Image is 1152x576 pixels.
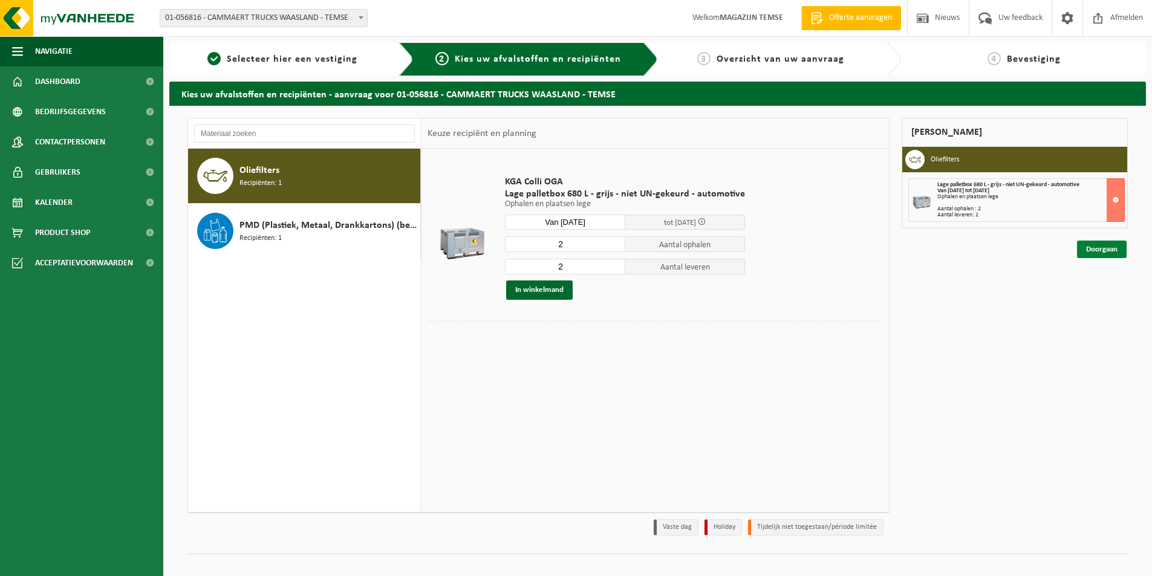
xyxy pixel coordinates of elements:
[988,52,1001,65] span: 4
[421,118,542,149] div: Keuze recipiënt en planning
[748,519,884,536] li: Tijdelijk niet toegestaan/période limitée
[194,125,415,143] input: Materiaal zoeken
[207,52,221,65] span: 1
[435,52,449,65] span: 2
[505,200,745,209] p: Ophalen en plaatsen lege
[931,150,960,169] h3: Oliefilters
[160,10,367,27] span: 01-056816 - CAMMAERT TRUCKS WAASLAND - TEMSE
[239,233,282,244] span: Recipiënten: 1
[937,212,1124,218] div: Aantal leveren: 2
[35,157,80,187] span: Gebruikers
[801,6,901,30] a: Offerte aanvragen
[625,236,746,252] span: Aantal ophalen
[239,178,282,189] span: Recipiënten: 1
[826,12,895,24] span: Offerte aanvragen
[505,176,745,188] span: KGA Colli OGA
[505,188,745,200] span: Lage palletbox 680 L - grijs - niet UN-gekeurd - automotive
[717,54,844,64] span: Overzicht van uw aanvraag
[239,218,417,233] span: PMD (Plastiek, Metaal, Drankkartons) (bedrijven)
[902,118,1128,147] div: [PERSON_NAME]
[35,36,73,66] span: Navigatie
[705,519,742,536] li: Holiday
[937,181,1079,188] span: Lage palletbox 680 L - grijs - niet UN-gekeurd - automotive
[506,280,573,300] button: In winkelmand
[720,13,783,22] strong: MAGAZIJN TEMSE
[937,194,1124,200] div: Ophalen en plaatsen lege
[35,187,73,218] span: Kalender
[654,519,698,536] li: Vaste dag
[160,9,368,27] span: 01-056816 - CAMMAERT TRUCKS WAASLAND - TEMSE
[35,218,90,248] span: Product Shop
[937,187,989,194] strong: Van [DATE] tot [DATE]
[188,204,421,258] button: PMD (Plastiek, Metaal, Drankkartons) (bedrijven) Recipiënten: 1
[175,52,389,66] a: 1Selecteer hier een vestiging
[1007,54,1061,64] span: Bevestiging
[625,259,746,274] span: Aantal leveren
[664,219,696,227] span: tot [DATE]
[239,163,279,178] span: Oliefilters
[169,82,1146,105] h2: Kies uw afvalstoffen en recipiënten - aanvraag voor 01-056816 - CAMMAERT TRUCKS WAASLAND - TEMSE
[505,215,625,230] input: Selecteer datum
[188,149,421,204] button: Oliefilters Recipiënten: 1
[35,66,80,97] span: Dashboard
[35,248,133,278] span: Acceptatievoorwaarden
[35,127,105,157] span: Contactpersonen
[697,52,711,65] span: 3
[35,97,106,127] span: Bedrijfsgegevens
[1077,241,1127,258] a: Doorgaan
[937,206,1124,212] div: Aantal ophalen : 2
[227,54,357,64] span: Selecteer hier een vestiging
[455,54,621,64] span: Kies uw afvalstoffen en recipiënten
